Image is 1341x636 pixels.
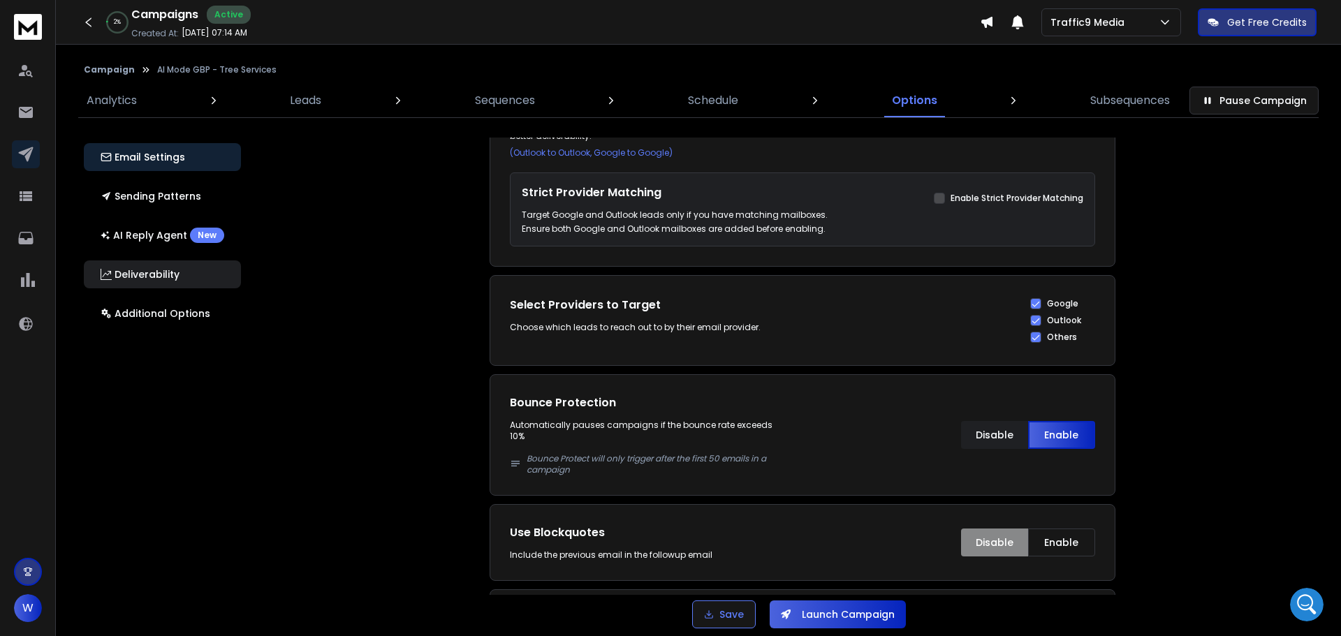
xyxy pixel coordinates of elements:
[219,6,245,32] button: Home
[78,84,145,117] a: Analytics
[157,64,277,75] p: AI Mode GBP - Tree Services
[109,408,268,439] div: AI Mode GBP - Tree Services
[1227,15,1307,29] p: Get Free Credits
[66,457,78,468] button: Upload attachment
[101,267,179,281] p: Deliverability
[1028,421,1095,449] button: Enable
[11,224,268,334] div: William says…
[14,14,42,40] img: logo
[1047,332,1077,343] label: Others
[114,18,121,27] p: 2 %
[101,228,224,243] p: AI Reply Agent
[131,6,198,23] h1: Campaigns
[510,420,789,442] p: Automatically pauses campaigns if the bounce rate exceeds 10%
[11,408,268,450] div: William says…
[245,6,270,31] div: Close
[1290,588,1324,621] iframe: Intercom live chat
[510,549,789,561] p: Include the previous email in the followup email
[1082,84,1178,117] a: Subsequences
[11,390,268,408] div: [DATE]
[240,452,262,474] button: Send a message…
[84,182,241,210] button: Sending Patterns
[510,524,789,541] h1: Use Blockquotes
[23,83,217,179] div: Step-by-[PERSON_NAME]: Set Up a Custom Tracking Domain in [URL]In this article, we’re diving into...
[14,594,42,622] button: W
[1090,92,1170,109] p: Subsequences
[87,92,137,109] p: Analytics
[182,27,247,38] p: [DATE] 07:14 AM
[11,334,268,390] div: Raj says…
[22,343,218,370] div: Hey, could you please share the campaign name?
[37,94,203,138] div: Step-by-[PERSON_NAME]: Set Up a Custom Tracking Domain in [URL]
[44,457,55,468] button: Gif picker
[1198,8,1317,36] button: Get Free Credits
[510,147,789,158] p: (Outlook to Outlook, Google to Google)
[101,189,201,203] p: Sending Patterns
[84,260,241,288] button: Deliverability
[510,394,789,411] h1: Bounce Protection
[892,92,937,109] p: Options
[467,84,543,117] a: Sequences
[951,193,1083,204] label: Enable Strict Provider Matching
[522,184,828,201] h1: Strict Provider Matching
[961,421,1028,449] button: Disable
[527,453,789,475] p: Bounce Protect will only trigger after the first 50 emails in a campaign
[522,223,828,235] p: Ensure both Google and Outlook mailboxes are added before enabling.
[84,299,241,327] button: Additional Options
[680,84,747,117] a: Schedule
[770,600,906,628] button: Launch Campaign
[884,84,946,117] a: Options
[101,150,185,164] p: Email Settings
[688,92,738,109] p: Schedule
[1047,315,1081,326] label: Outlook
[145,191,257,205] div: Awesome – Thank you.
[1189,87,1319,114] button: Pause Campaign
[131,28,179,39] p: Created At:
[68,17,96,31] p: Active
[1050,15,1130,29] p: Traffic9 Media
[510,322,789,333] p: Choose which leads to reach out to by their email provider.
[1047,298,1078,309] label: Google
[37,140,189,165] span: In this article, we’re diving into the importance of using a…
[475,92,535,109] p: Sequences
[61,232,257,315] div: Hello - My emails do not seem to be setup correctly. These are emails purchased through the platf...
[40,8,62,30] img: Profile image for Lakshita
[11,334,229,378] div: Hey, could you please share the campaign name?
[22,457,33,468] button: Emoji picker
[22,55,218,82] div: Here you can implement the record for custom tracking:
[692,600,756,628] button: Save
[281,84,330,117] a: Leads
[207,6,251,24] div: Active
[50,224,268,323] div: Hello - My emails do not seem to be setup correctly. These are emails purchased through the platf...
[12,428,268,452] textarea: Message…
[1028,528,1095,556] button: Enable
[290,92,321,109] p: Leads
[522,209,828,221] p: Target Google and Outlook leads only if you have matching mailboxes.
[190,228,224,243] div: New
[11,183,268,225] div: William says…
[84,221,241,249] button: AI Reply AgentNew
[120,417,257,431] div: AI Mode GBP - Tree Services
[101,306,210,320] p: Additional Options
[68,7,159,17] h1: [PERSON_NAME]
[9,6,36,32] button: go back
[84,143,241,171] button: Email Settings
[510,297,789,313] h1: Select Providers to Target
[84,64,135,75] button: Campaign
[133,183,268,214] div: Awesome – Thank you.
[961,528,1028,556] button: Disable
